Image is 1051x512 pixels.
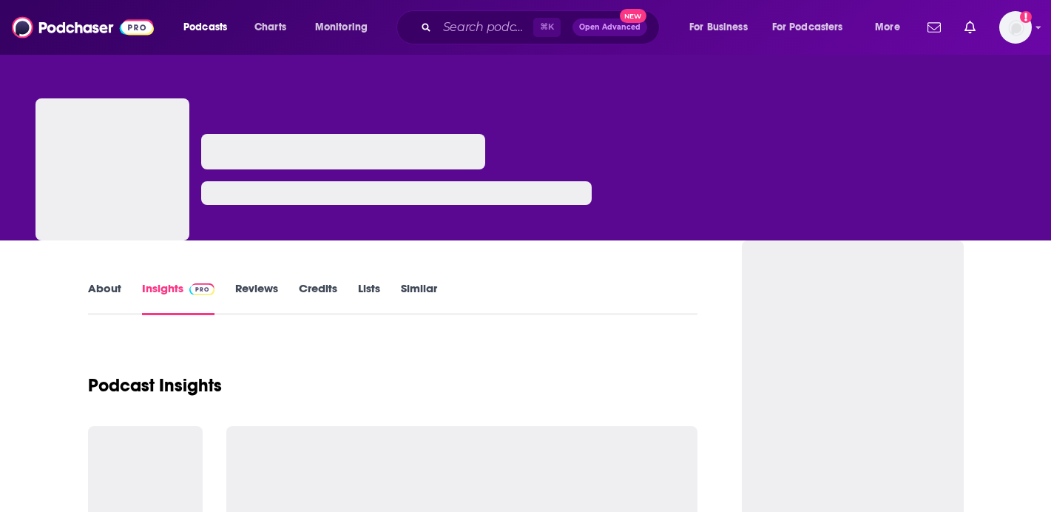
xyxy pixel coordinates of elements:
[410,10,674,44] div: Search podcasts, credits, & more...
[437,16,533,39] input: Search podcasts, credits, & more...
[572,18,647,36] button: Open AdvancedNew
[763,16,865,39] button: open menu
[305,16,387,39] button: open menu
[1020,11,1032,23] svg: Add a profile image
[679,16,766,39] button: open menu
[12,13,154,41] img: Podchaser - Follow, Share and Rate Podcasts
[922,15,947,40] a: Show notifications dropdown
[401,281,437,315] a: Similar
[533,18,561,37] span: ⌘ K
[689,17,748,38] span: For Business
[579,24,641,31] span: Open Advanced
[959,15,981,40] a: Show notifications dropdown
[999,11,1032,44] button: Show profile menu
[88,281,121,315] a: About
[772,17,843,38] span: For Podcasters
[189,283,215,295] img: Podchaser Pro
[299,281,337,315] a: Credits
[142,281,215,315] a: InsightsPodchaser Pro
[315,17,368,38] span: Monitoring
[358,281,380,315] a: Lists
[235,281,278,315] a: Reviews
[865,16,919,39] button: open menu
[875,17,900,38] span: More
[88,374,222,397] h1: Podcast Insights
[254,17,286,38] span: Charts
[999,11,1032,44] span: Logged in as ocharlson
[999,11,1032,44] img: User Profile
[620,9,646,23] span: New
[183,17,227,38] span: Podcasts
[245,16,295,39] a: Charts
[173,16,246,39] button: open menu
